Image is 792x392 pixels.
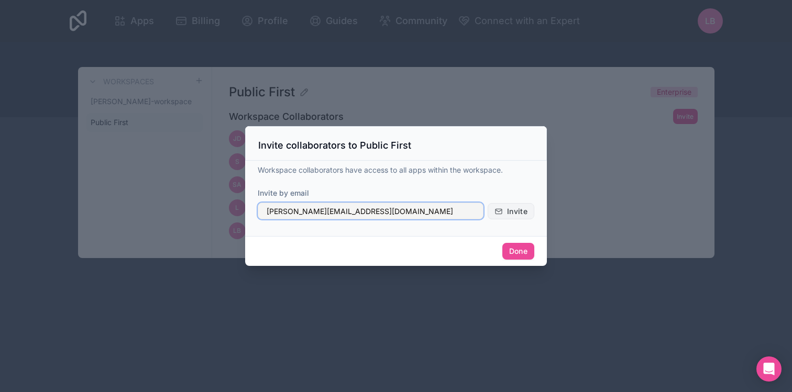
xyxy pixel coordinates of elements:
p: Workspace collaborators have access to all apps within the workspace. [258,165,534,175]
span: Invite [507,207,527,216]
label: Invite by email [258,188,309,198]
div: Open Intercom Messenger [756,356,782,382]
button: Invite [488,203,534,220]
button: Done [502,243,534,260]
h3: Invite collaborators to Public First [258,139,411,152]
input: teammate@example.com [258,203,483,219]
